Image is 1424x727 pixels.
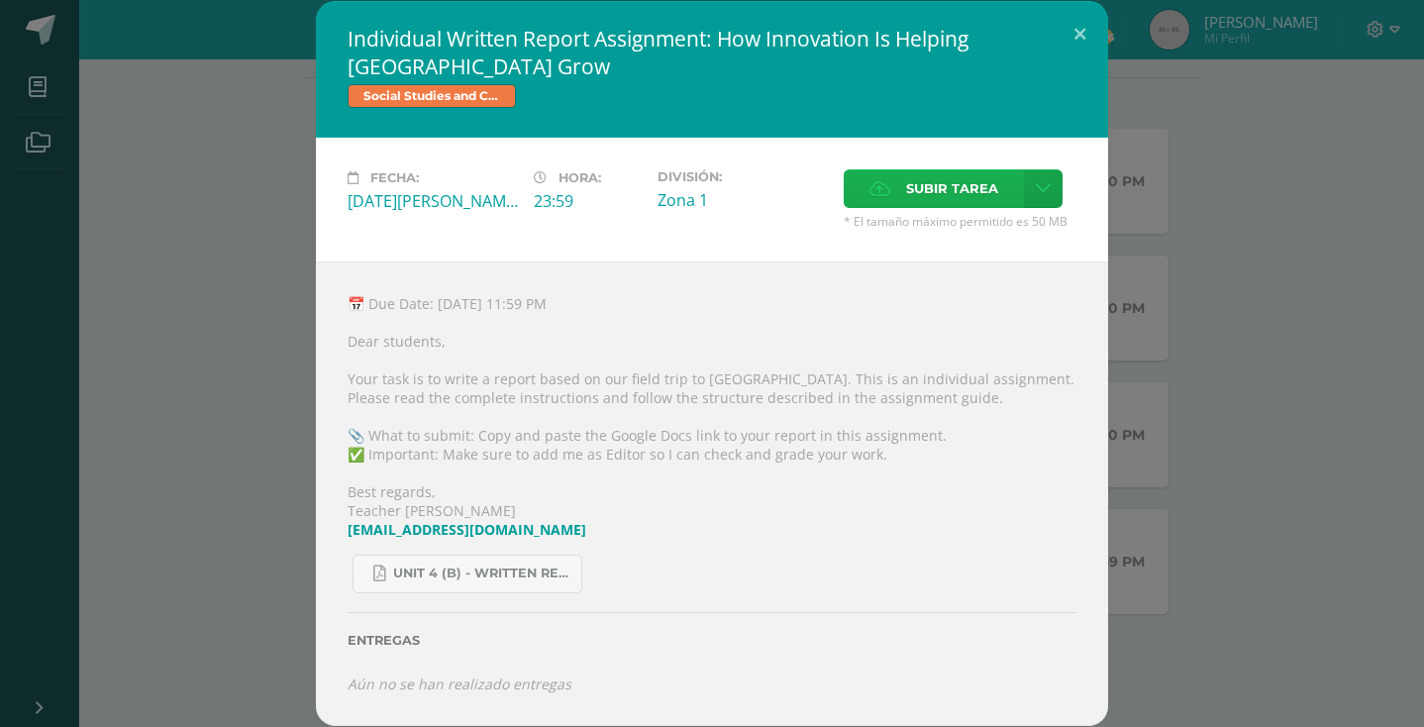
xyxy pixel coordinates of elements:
div: 23:59 [534,190,642,212]
span: Hora: [559,170,601,185]
span: Social Studies and Civics I [348,84,516,108]
div: Zona 1 [658,189,828,211]
a: Unit 4 (B) - Written Report Assignment_ How Innovation Is Helping [GEOGRAPHIC_DATA] Grow.pdf [353,555,582,593]
div: 📅 Due Date: [DATE] 11:59 PM Dear students, Your task is to write a report based on our field trip... [316,261,1108,726]
a: [EMAIL_ADDRESS][DOMAIN_NAME] [348,520,586,539]
label: Entregas [348,633,1076,648]
div: [DATE][PERSON_NAME] [348,190,518,212]
h2: Individual Written Report Assignment: How Innovation Is Helping [GEOGRAPHIC_DATA] Grow [348,25,1076,80]
label: División: [658,169,828,184]
span: Unit 4 (B) - Written Report Assignment_ How Innovation Is Helping [GEOGRAPHIC_DATA] Grow.pdf [393,566,571,581]
span: * El tamaño máximo permitido es 50 MB [844,213,1076,230]
span: Fecha: [370,170,419,185]
i: Aún no se han realizado entregas [348,675,571,693]
span: Subir tarea [906,170,998,207]
button: Close (Esc) [1052,1,1108,68]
